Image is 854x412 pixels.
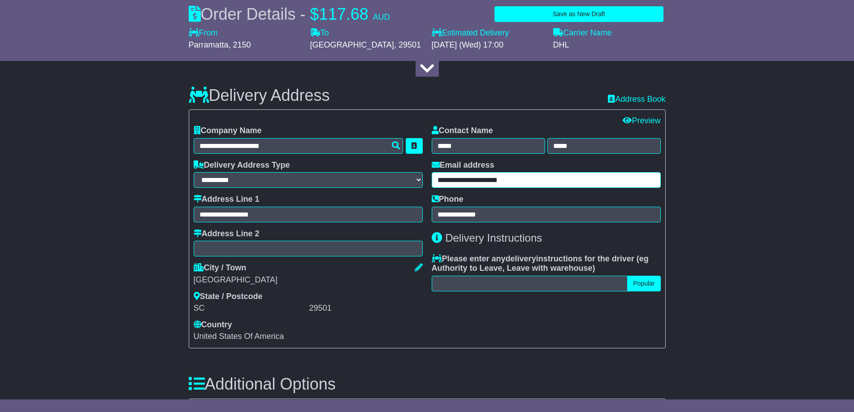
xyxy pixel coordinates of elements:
h3: Additional Options [189,375,666,393]
button: Popular [627,276,660,291]
a: Address Book [608,95,665,104]
div: 29501 [309,304,423,313]
label: Phone [432,195,464,204]
a: Preview [623,116,660,125]
label: Email address [432,160,494,170]
label: State / Postcode [194,292,263,302]
label: Estimated Delivery [432,28,544,38]
label: Address Line 1 [194,195,260,204]
label: Please enter any instructions for the driver ( ) [432,254,661,273]
span: [GEOGRAPHIC_DATA] [310,40,394,49]
span: 117.68 [319,5,368,23]
span: delivery [506,254,536,263]
h3: Delivery Address [189,87,330,104]
span: Delivery Instructions [445,232,542,244]
label: Delivery Address Type [194,160,290,170]
label: To [310,28,329,38]
span: Parramatta [189,40,229,49]
label: Company Name [194,126,262,136]
label: City / Town [194,263,247,273]
label: Address Line 2 [194,229,260,239]
div: Order Details - [189,4,390,24]
span: , 29501 [394,40,421,49]
label: Country [194,320,232,330]
label: From [189,28,218,38]
span: United States Of America [194,332,284,341]
span: AUD [373,13,390,22]
button: Save as New Draft [494,6,663,22]
span: eg Authority to Leave, Leave with warehouse [432,254,649,273]
div: [GEOGRAPHIC_DATA] [194,275,423,285]
div: SC [194,304,307,313]
div: [DATE] (Wed) 17:00 [432,40,544,50]
span: , 2150 [229,40,251,49]
label: Contact Name [432,126,493,136]
div: DHL [553,40,666,50]
span: $ [310,5,319,23]
label: Carrier Name [553,28,612,38]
